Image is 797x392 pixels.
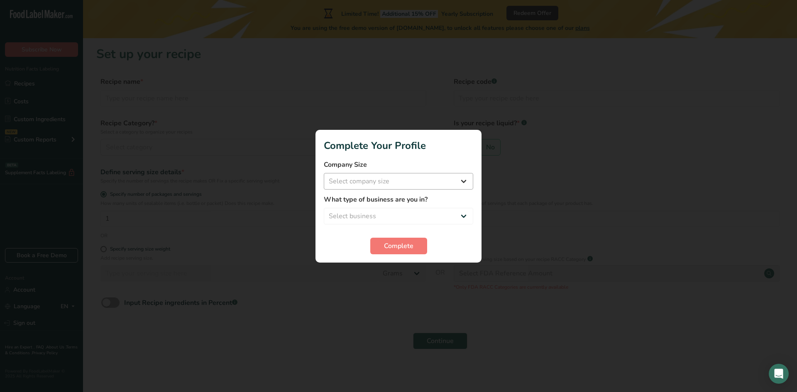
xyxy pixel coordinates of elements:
label: What type of business are you in? [324,195,473,205]
button: Complete [370,238,427,254]
span: Complete [384,241,413,251]
label: Company Size [324,160,473,170]
h1: Complete Your Profile [324,138,473,153]
div: Open Intercom Messenger [769,364,789,384]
